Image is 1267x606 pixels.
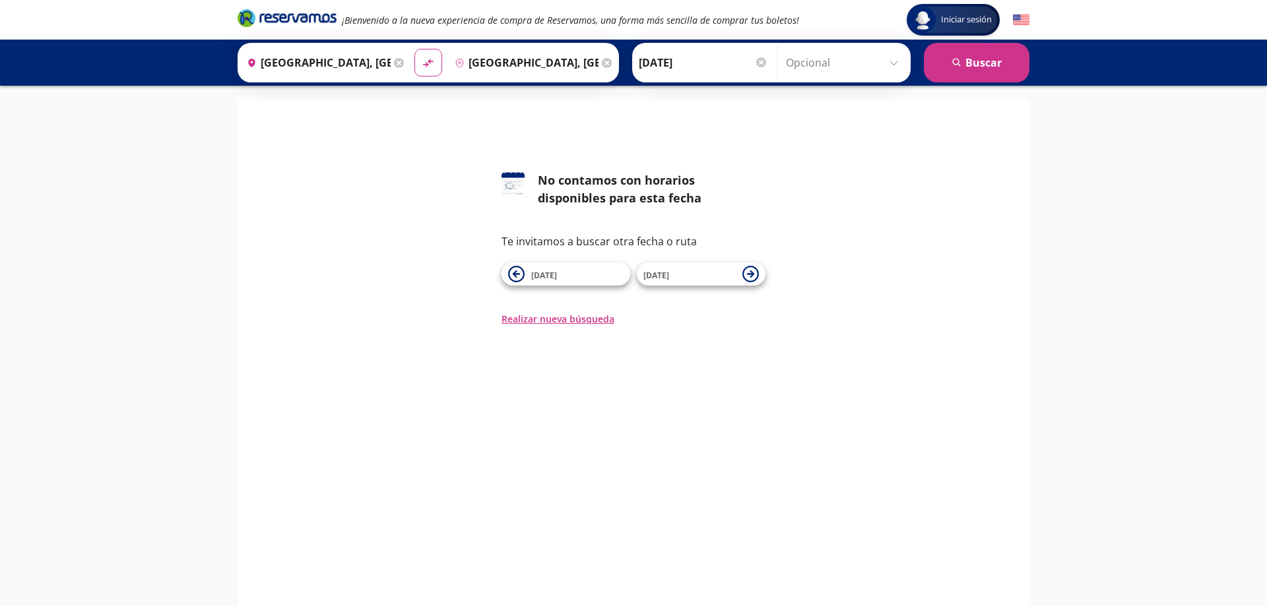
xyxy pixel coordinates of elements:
button: English [1013,12,1029,28]
div: No contamos con horarios disponibles para esta fecha [538,171,765,207]
span: [DATE] [643,270,669,281]
span: Iniciar sesión [936,13,997,26]
input: Elegir Fecha [639,46,768,79]
a: Brand Logo [238,8,337,32]
em: ¡Bienvenido a la nueva experiencia de compra de Reservamos, una forma más sencilla de comprar tus... [342,14,799,26]
p: Te invitamos a buscar otra fecha o ruta [502,233,765,249]
button: Realizar nueva búsqueda [502,312,614,326]
button: [DATE] [502,262,630,286]
button: Buscar [924,43,1029,82]
i: Brand Logo [238,8,337,28]
input: Opcional [786,46,904,79]
input: Buscar Destino [449,46,599,79]
input: Buscar Origen [242,46,391,79]
button: [DATE] [637,262,765,286]
span: [DATE] [531,270,557,281]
